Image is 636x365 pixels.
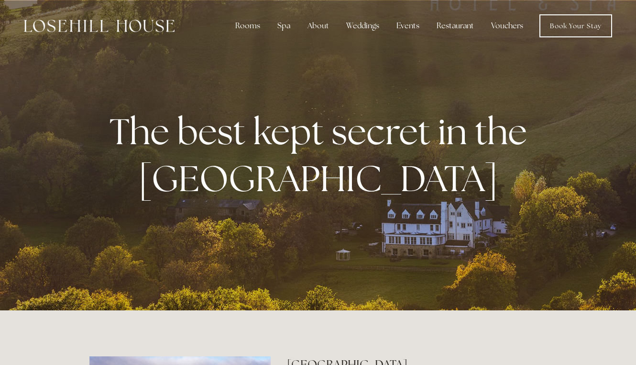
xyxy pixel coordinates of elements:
a: Book Your Stay [539,14,612,37]
div: About [300,16,337,35]
div: Weddings [339,16,387,35]
div: Restaurant [429,16,482,35]
strong: The best kept secret in the [GEOGRAPHIC_DATA] [110,108,535,202]
a: Vouchers [483,16,531,35]
div: Spa [270,16,298,35]
img: Losehill House [24,20,175,32]
div: Rooms [228,16,268,35]
div: Events [389,16,427,35]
